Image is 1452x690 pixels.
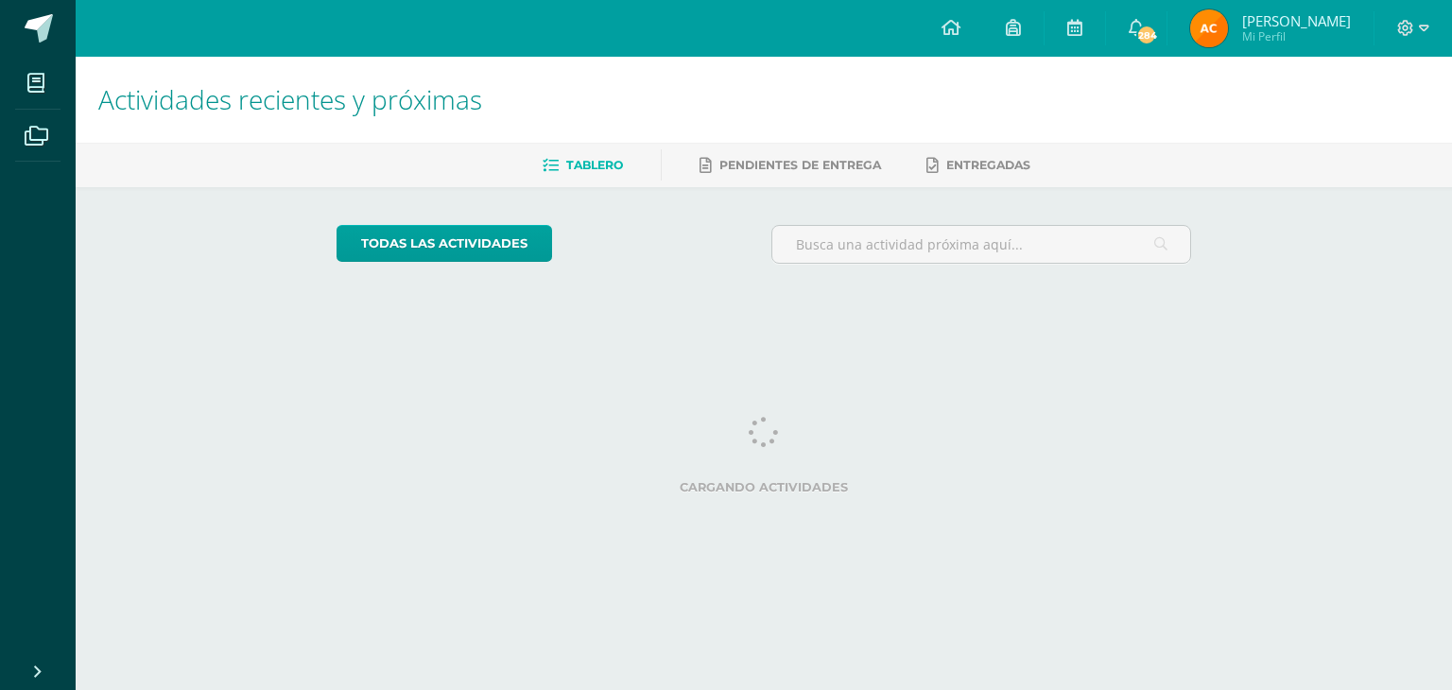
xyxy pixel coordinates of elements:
[772,226,1191,263] input: Busca una actividad próxima aquí...
[543,150,623,181] a: Tablero
[1242,11,1351,30] span: [PERSON_NAME]
[1242,28,1351,44] span: Mi Perfil
[719,158,881,172] span: Pendientes de entrega
[566,158,623,172] span: Tablero
[98,81,482,117] span: Actividades recientes y próximas
[1190,9,1228,47] img: 4f37c185ef2da4b89b4b6640cd345995.png
[700,150,881,181] a: Pendientes de entrega
[1136,25,1157,45] span: 284
[337,225,552,262] a: todas las Actividades
[946,158,1030,172] span: Entregadas
[926,150,1030,181] a: Entregadas
[337,480,1192,494] label: Cargando actividades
